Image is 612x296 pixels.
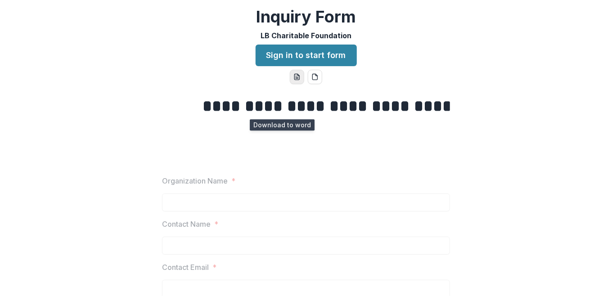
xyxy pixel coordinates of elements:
p: Contact Name [162,219,211,229]
p: LB Charitable Foundation [261,30,351,41]
button: pdf-download [308,70,322,84]
p: Organization Name [162,175,228,186]
button: word-download [290,70,304,84]
p: Contact Email [162,262,209,273]
h2: Inquiry Form [256,7,356,27]
a: Sign in to start form [256,45,357,66]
